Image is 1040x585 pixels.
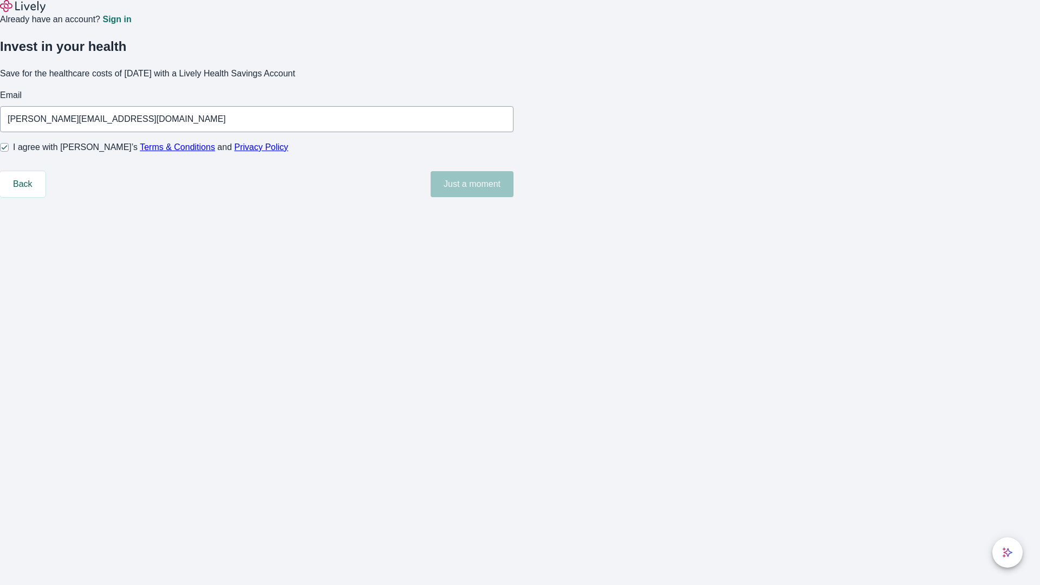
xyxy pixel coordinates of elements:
[13,141,288,154] span: I agree with [PERSON_NAME]’s and
[102,15,131,24] a: Sign in
[140,142,215,152] a: Terms & Conditions
[235,142,289,152] a: Privacy Policy
[1002,547,1013,558] svg: Lively AI Assistant
[992,537,1023,568] button: chat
